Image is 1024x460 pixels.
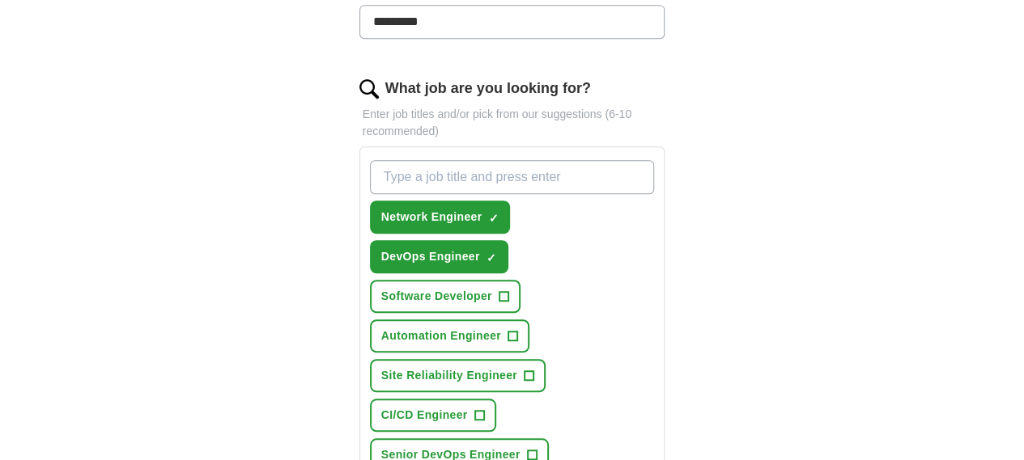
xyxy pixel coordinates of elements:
[381,209,482,226] span: Network Engineer
[381,407,468,424] span: CI/CD Engineer
[488,212,498,225] span: ✓
[487,251,496,264] span: ✓
[381,248,480,265] span: DevOps Engineer
[381,288,492,305] span: Software Developer
[370,280,520,313] button: Software Developer
[370,200,511,234] button: Network Engineer✓
[381,367,517,384] span: Site Reliability Engineer
[370,399,496,432] button: CI/CD Engineer
[370,359,546,392] button: Site Reliability Engineer
[370,319,529,352] button: Automation Engineer
[359,106,665,140] p: Enter job titles and/or pick from our suggestions (6-10 recommended)
[385,78,591,99] label: What job are you looking for?
[359,79,379,99] img: search.png
[370,160,655,194] input: Type a job title and press enter
[381,327,501,344] span: Automation Engineer
[370,240,508,273] button: DevOps Engineer✓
